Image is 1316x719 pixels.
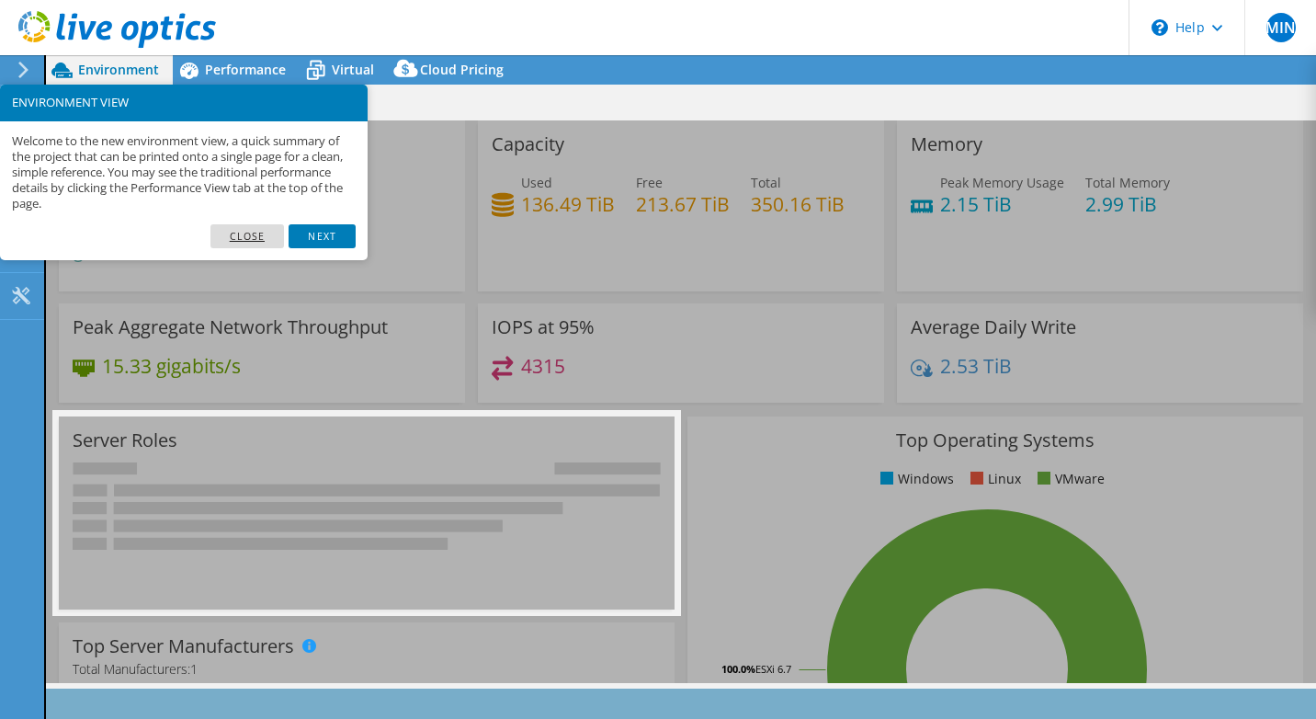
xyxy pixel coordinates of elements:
p: Welcome to the new environment view, a quick summary of the project that can be printed onto a si... [12,133,356,212]
a: Next [289,224,355,248]
span: Environment [78,61,159,78]
a: Close [210,224,285,248]
svg: \n [1151,19,1168,36]
span: Cloud Pricing [420,61,504,78]
span: Virtual [332,61,374,78]
h3: ENVIRONMENT VIEW [12,97,356,108]
span: Performance [205,61,286,78]
span: MIN [1266,13,1296,42]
